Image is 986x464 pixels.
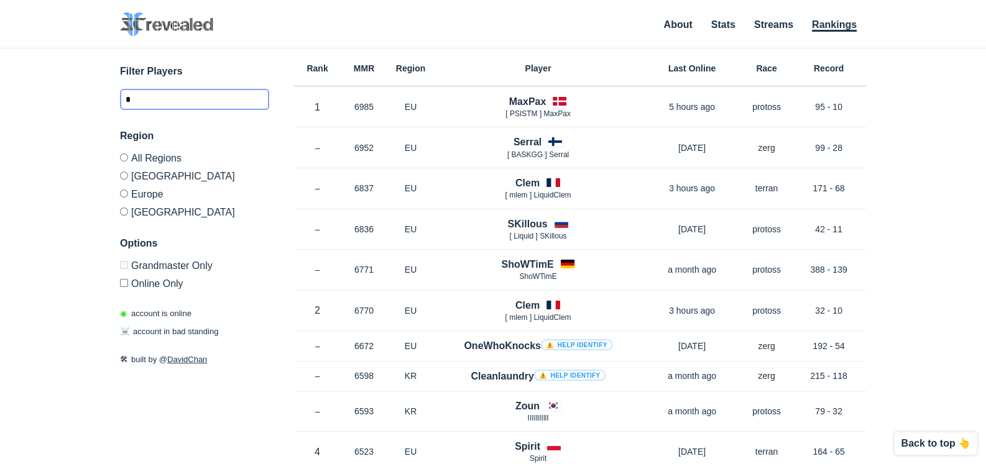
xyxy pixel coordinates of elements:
p: account in bad standing [120,325,218,338]
p: 4 [294,445,341,459]
span: [ PSISTM ] MaxPax [505,109,571,118]
h3: Filter Players [120,64,269,79]
p: 6523 [341,445,387,458]
h6: Player [434,64,642,73]
h4: Clem [515,298,540,312]
p: 164 - 65 [791,445,866,458]
h6: Region [387,64,434,73]
input: [GEOGRAPHIC_DATA] [120,171,128,180]
h4: Spirit [515,439,540,453]
p: a month ago [642,263,742,276]
p: zerg [742,142,791,154]
span: 🛠 [120,355,128,364]
p: [DATE] [642,340,742,352]
p: built by @ [120,353,269,366]
h4: OneWhoKnocks [464,339,612,353]
span: IIIIllIIllI [527,414,548,422]
h3: Options [120,236,269,251]
h6: Record [791,64,866,73]
span: [ mlem ] LiquidClem [505,313,571,322]
p: account is online [120,307,191,320]
p: [DATE] [642,223,742,235]
p: [DATE] [642,445,742,458]
p: 42 - 11 [791,223,866,235]
h6: MMR [341,64,387,73]
p: 6771 [341,263,387,276]
p: 5 hours ago [642,101,742,113]
p: EU [387,101,434,113]
p: 6672 [341,340,387,352]
p: Back to top 👆 [901,439,970,448]
p: protoss [742,405,791,417]
p: protoss [742,263,791,276]
h6: Rank [294,64,341,73]
span: ShoWTimE [519,272,556,281]
p: 6985 [341,101,387,113]
p: – [294,370,341,382]
p: a month ago [642,370,742,382]
label: Only Show accounts currently in Grandmaster [120,261,269,274]
p: 99 - 28 [791,142,866,154]
p: 388 - 139 [791,263,866,276]
img: SC2 Revealed [120,12,213,37]
h6: Last Online [642,64,742,73]
label: [GEOGRAPHIC_DATA] [120,166,269,184]
p: 192 - 54 [791,340,866,352]
p: 3 hours ago [642,182,742,194]
h4: SKillous [507,217,547,231]
label: Europe [120,184,269,202]
p: – [294,340,341,352]
p: 6598 [341,370,387,382]
a: ⚠️ Help identify [534,370,606,381]
a: Streams [754,19,793,30]
h4: Clem [515,176,540,190]
input: All Regions [120,153,128,161]
p: 79 - 32 [791,405,866,417]
p: EU [387,223,434,235]
span: [ mlem ] LiquidClem [505,191,571,199]
a: ⚠️ Help identify [541,339,612,350]
h6: Race [742,64,791,73]
label: Only show accounts currently laddering [120,274,269,289]
span: [ BASKGG ] Serral [507,150,569,159]
span: Spirit [530,454,546,463]
p: zerg [742,370,791,382]
h4: Serral [514,135,541,149]
p: 215 - 118 [791,370,866,382]
p: – [294,223,341,235]
p: [DATE] [642,142,742,154]
h4: MaxPax [509,94,546,109]
p: 6952 [341,142,387,154]
label: All Regions [120,153,269,166]
h4: Cleanlaundry [471,369,605,383]
p: KR [387,370,434,382]
p: 1 [294,100,341,114]
p: 6593 [341,405,387,417]
input: [GEOGRAPHIC_DATA] [120,207,128,216]
p: protoss [742,101,791,113]
label: [GEOGRAPHIC_DATA] [120,202,269,217]
p: 171 - 68 [791,182,866,194]
p: zerg [742,340,791,352]
input: Online Only [120,279,128,287]
p: EU [387,263,434,276]
p: 6837 [341,182,387,194]
p: – [294,142,341,154]
p: EU [387,304,434,317]
p: – [294,182,341,194]
p: protoss [742,223,791,235]
p: terran [742,182,791,194]
a: DavidChan [167,355,207,364]
p: a month ago [642,405,742,417]
h4: ShoWTimE [501,257,553,271]
p: EU [387,142,434,154]
span: ◉ [120,309,127,318]
p: 3 hours ago [642,304,742,317]
a: About [664,19,693,30]
p: EU [387,182,434,194]
p: EU [387,340,434,352]
p: EU [387,445,434,458]
p: – [294,263,341,276]
p: 2 [294,303,341,317]
a: Rankings [812,19,857,32]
